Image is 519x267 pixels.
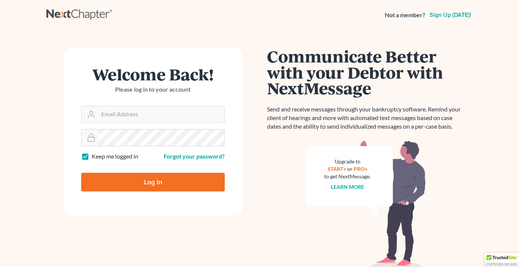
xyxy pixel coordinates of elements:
[81,85,225,94] p: Please log in to your account
[428,12,473,18] a: Sign up [DATE]!
[81,173,225,191] input: Log In
[81,66,225,82] h1: Welcome Back!
[328,166,346,172] a: START+
[485,253,519,267] div: TrustedSite Certified
[267,105,465,131] p: Send and receive messages through your bankruptcy software. Remind your client of hearings and mo...
[324,173,371,180] div: to get NextMessage.
[267,48,465,96] h1: Communicate Better with your Debtor with NextMessage
[385,11,425,19] strong: Not a member?
[92,152,138,161] label: Keep me logged in
[324,158,371,165] div: Upgrade to
[98,106,224,123] input: Email Address
[331,184,364,190] a: Learn more
[354,166,368,172] a: PRO+
[347,166,353,172] span: or
[164,153,225,160] a: Forgot your password?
